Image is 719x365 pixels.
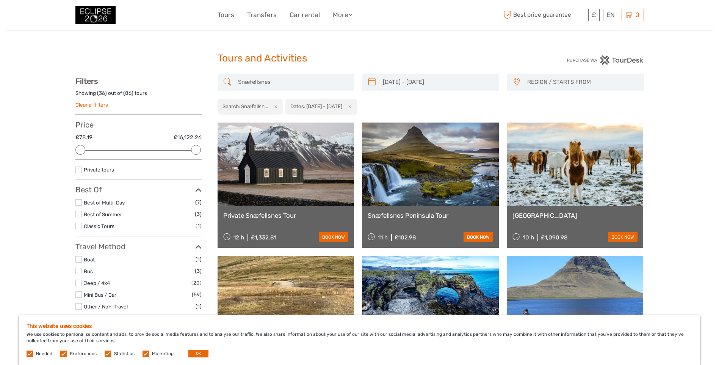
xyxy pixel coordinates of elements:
a: book now [608,232,638,242]
a: Best of Multi-Day [84,200,125,206]
span: 10 h [523,234,534,241]
span: (1) [196,302,202,311]
div: EN [603,9,618,21]
span: 0 [634,11,641,19]
a: Bus [84,268,93,274]
a: More [333,9,352,20]
a: book now [319,232,348,242]
img: PurchaseViaTourDesk.png [567,55,644,65]
strong: Filters [75,77,98,86]
a: Clear all filters [75,102,108,108]
label: Statistics [114,351,135,357]
h3: Best Of [75,185,202,194]
a: Jeep / 4x4 [84,280,110,286]
a: Mini Bus / Car [84,292,116,298]
label: £78.19 [75,134,92,142]
span: £ [592,11,596,19]
img: 3312-44506bfc-dc02-416d-ac4c-c65cb0cf8db4_logo_small.jpg [75,6,116,24]
input: SELECT DATES [380,76,495,89]
span: (3) [195,210,202,219]
span: Best price guarantee [502,9,586,21]
label: Preferences [70,351,97,357]
label: £16,122.26 [174,134,202,142]
a: Snæfellsnes Peninsula Tour [368,212,493,219]
h2: Search: Snæfellsn... [222,103,268,109]
a: Private tours [84,167,114,173]
div: £1,090.98 [541,234,568,241]
a: Classic Tours [84,223,114,229]
label: 86 [125,90,132,97]
a: book now [464,232,493,242]
button: x [269,102,279,110]
span: (59) [192,290,202,299]
div: £1,332.81 [251,234,276,241]
a: Best of Summer [84,211,122,217]
a: Other / Non-Travel [84,304,128,310]
a: [GEOGRAPHIC_DATA] [512,212,638,219]
span: (20) [191,278,202,287]
span: (1) [196,255,202,264]
span: (2) [195,314,202,323]
a: Tours [218,9,234,20]
button: OK [188,350,208,357]
a: Car rental [290,9,320,20]
span: 12 h [233,234,244,241]
div: We use cookies to personalise content and ads, to provide social media features and to analyse ou... [19,315,700,365]
h1: Tours and Activities [218,52,502,65]
span: (3) [195,267,202,275]
div: Showing ( ) out of ( ) tours [75,90,202,101]
a: Boat [84,256,95,263]
span: 11 h [378,234,388,241]
h3: Travel Method [75,242,202,251]
label: Needed [36,351,52,357]
a: Private Snæfellsnes Tour [223,212,349,219]
button: REGION / STARTS FROM [524,76,640,88]
h3: Price [75,120,202,129]
label: Marketing [152,351,174,357]
a: Transfers [247,9,277,20]
div: £102.98 [395,234,416,241]
button: x [343,102,354,110]
span: (7) [195,198,202,207]
h2: Dates: [DATE] - [DATE] [290,103,342,109]
span: (1) [196,222,202,230]
input: SEARCH [235,76,351,89]
h5: This website uses cookies [27,323,692,329]
label: 36 [99,90,105,97]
